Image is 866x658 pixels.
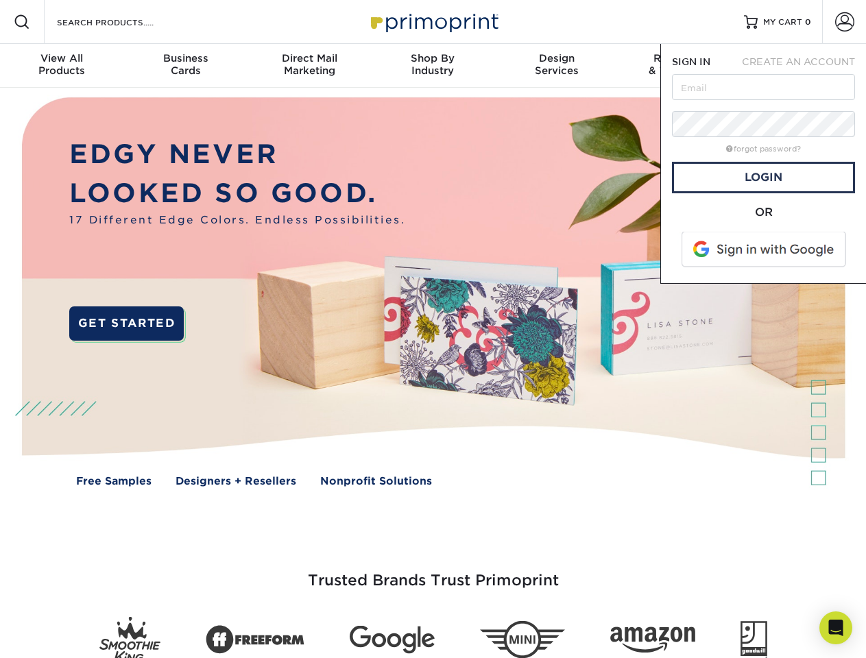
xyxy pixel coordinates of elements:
span: CREATE AN ACCOUNT [742,56,855,67]
span: 17 Different Edge Colors. Endless Possibilities. [69,212,405,228]
span: SIGN IN [672,56,710,67]
div: & Templates [618,52,742,77]
div: Cards [123,52,247,77]
a: Free Samples [76,474,152,489]
span: MY CART [763,16,802,28]
img: Amazon [610,627,695,653]
a: Shop ByIndustry [371,44,494,88]
p: LOOKED SO GOOD. [69,174,405,213]
img: Primoprint [365,7,502,36]
img: Goodwill [741,621,767,658]
span: Shop By [371,52,494,64]
div: Marketing [248,52,371,77]
span: Direct Mail [248,52,371,64]
a: Login [672,162,855,193]
span: Design [495,52,618,64]
p: EDGY NEVER [69,135,405,174]
a: Resources& Templates [618,44,742,88]
div: Industry [371,52,494,77]
span: Business [123,52,247,64]
span: Resources [618,52,742,64]
a: BusinessCards [123,44,247,88]
a: forgot password? [726,145,801,154]
img: Google [350,626,435,654]
a: GET STARTED [69,306,184,341]
input: Email [672,74,855,100]
h3: Trusted Brands Trust Primoprint [32,539,834,606]
span: 0 [805,17,811,27]
div: Services [495,52,618,77]
div: OR [672,204,855,221]
input: SEARCH PRODUCTS..... [56,14,189,30]
div: Open Intercom Messenger [819,611,852,644]
a: Nonprofit Solutions [320,474,432,489]
a: Designers + Resellers [176,474,296,489]
a: Direct MailMarketing [248,44,371,88]
a: DesignServices [495,44,618,88]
